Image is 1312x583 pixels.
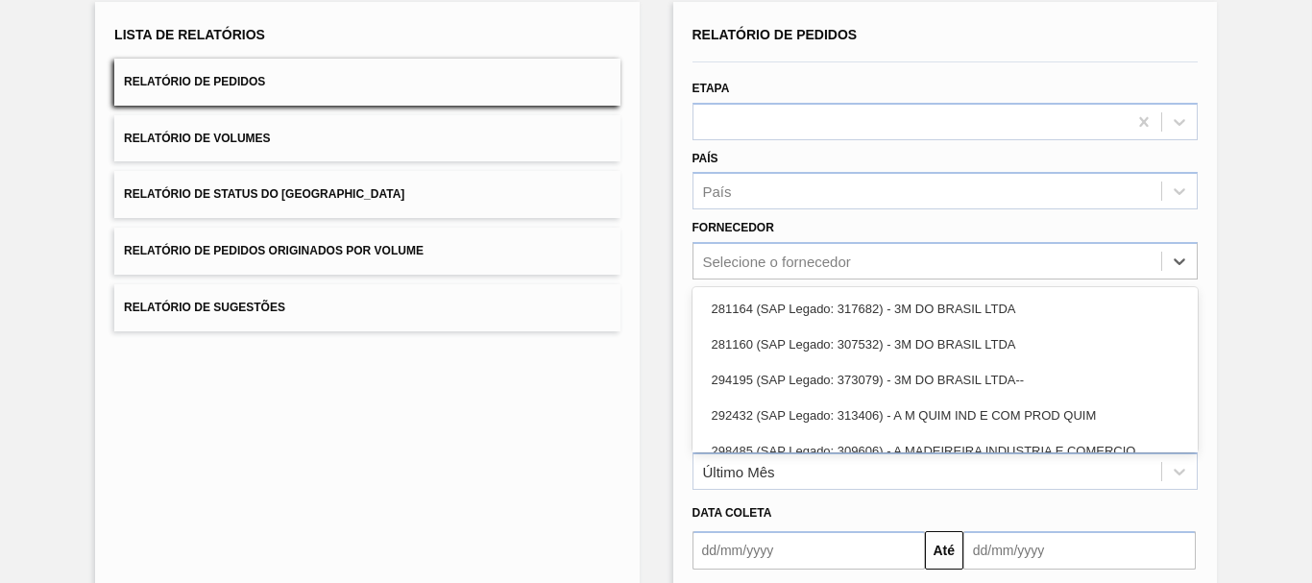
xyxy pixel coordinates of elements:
[703,463,775,479] div: Último Mês
[114,115,620,162] button: Relatório de Volumes
[963,531,1196,570] input: dd/mm/yyyy
[124,132,270,145] span: Relatório de Volumes
[692,506,772,520] span: Data coleta
[703,254,851,270] div: Selecione o fornecedor
[114,171,620,218] button: Relatório de Status do [GEOGRAPHIC_DATA]
[692,398,1198,433] div: 292432 (SAP Legado: 313406) - A M QUIM IND E COM PROD QUIM
[124,75,265,88] span: Relatório de Pedidos
[114,228,620,275] button: Relatório de Pedidos Originados por Volume
[124,301,285,314] span: Relatório de Sugestões
[692,327,1198,362] div: 281160 (SAP Legado: 307532) - 3M DO BRASIL LTDA
[692,82,730,95] label: Etapa
[114,59,620,106] button: Relatório de Pedidos
[925,531,963,570] button: Até
[692,531,925,570] input: dd/mm/yyyy
[692,27,858,42] span: Relatório de Pedidos
[124,187,404,201] span: Relatório de Status do [GEOGRAPHIC_DATA]
[692,152,718,165] label: País
[692,433,1198,469] div: 298485 (SAP Legado: 309606) - A MADEIREIRA INDUSTRIA E COMERCIO
[114,27,265,42] span: Lista de Relatórios
[692,291,1198,327] div: 281164 (SAP Legado: 317682) - 3M DO BRASIL LTDA
[124,244,424,257] span: Relatório de Pedidos Originados por Volume
[692,362,1198,398] div: 294195 (SAP Legado: 373079) - 3M DO BRASIL LTDA--
[692,221,774,234] label: Fornecedor
[703,183,732,200] div: País
[114,284,620,331] button: Relatório de Sugestões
